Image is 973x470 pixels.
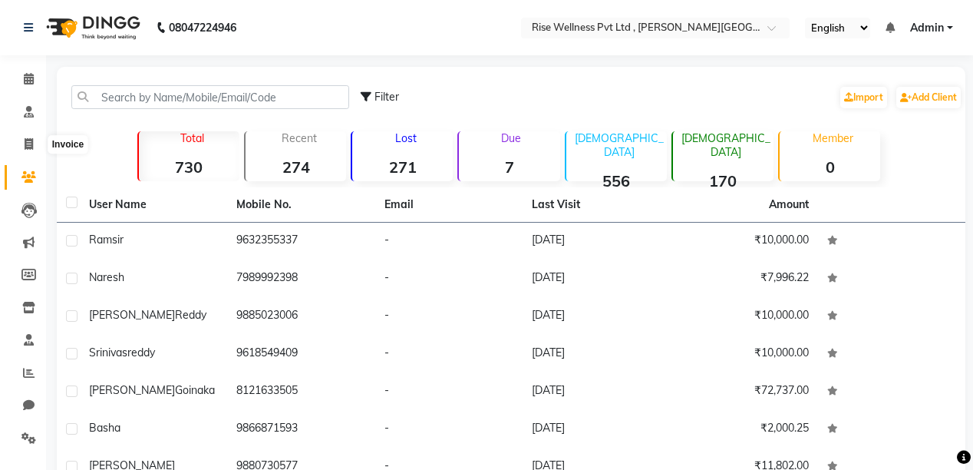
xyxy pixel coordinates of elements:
td: ₹7,996.22 [670,260,817,298]
p: Member [786,131,880,145]
span: sir [112,233,124,247]
td: - [375,298,523,336]
span: [PERSON_NAME] [89,383,175,397]
td: [DATE] [523,336,670,373]
td: ₹2,000.25 [670,411,817,448]
td: 9885023006 [227,298,374,336]
strong: 274 [246,157,346,177]
b: 08047224946 [169,6,236,49]
td: ₹10,000.00 [670,298,817,336]
td: [DATE] [523,411,670,448]
td: - [375,411,523,448]
span: goinaka [175,383,215,397]
td: [DATE] [523,373,670,411]
td: - [375,373,523,411]
td: ₹10,000.00 [670,223,817,260]
td: 8121633505 [227,373,374,411]
td: [DATE] [523,298,670,336]
span: ram [89,233,112,247]
th: User Name [80,187,227,223]
p: Lost [358,131,453,145]
span: reddy [127,346,155,359]
div: Invoice [48,136,87,154]
td: - [375,223,523,260]
th: Email [375,187,523,223]
td: ₹72,737.00 [670,373,817,411]
td: - [375,336,523,373]
strong: 170 [673,171,773,190]
a: Import [840,87,887,108]
td: - [375,260,523,298]
p: [DEMOGRAPHIC_DATA] [572,131,667,159]
td: 9618549409 [227,336,374,373]
p: [DEMOGRAPHIC_DATA] [679,131,773,159]
span: [PERSON_NAME] [89,308,175,322]
strong: 7 [459,157,559,177]
span: srinivas [89,346,127,359]
th: Last Visit [523,187,670,223]
strong: 730 [139,157,239,177]
td: [DATE] [523,260,670,298]
strong: 556 [566,171,667,190]
span: basha [89,421,120,435]
th: Mobile No. [227,187,374,223]
td: 9632355337 [227,223,374,260]
strong: 0 [780,157,880,177]
input: Search by Name/Mobile/Email/Code [71,85,349,109]
p: Total [145,131,239,145]
strong: 271 [352,157,453,177]
td: 7989992398 [227,260,374,298]
td: ₹10,000.00 [670,336,817,373]
th: Amount [760,187,818,222]
td: 9866871593 [227,411,374,448]
p: Due [462,131,559,145]
span: reddy [175,308,206,322]
td: [DATE] [523,223,670,260]
img: logo [39,6,144,49]
span: Filter [374,90,399,104]
span: naresh [89,270,124,284]
p: Recent [252,131,346,145]
a: Add Client [896,87,961,108]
